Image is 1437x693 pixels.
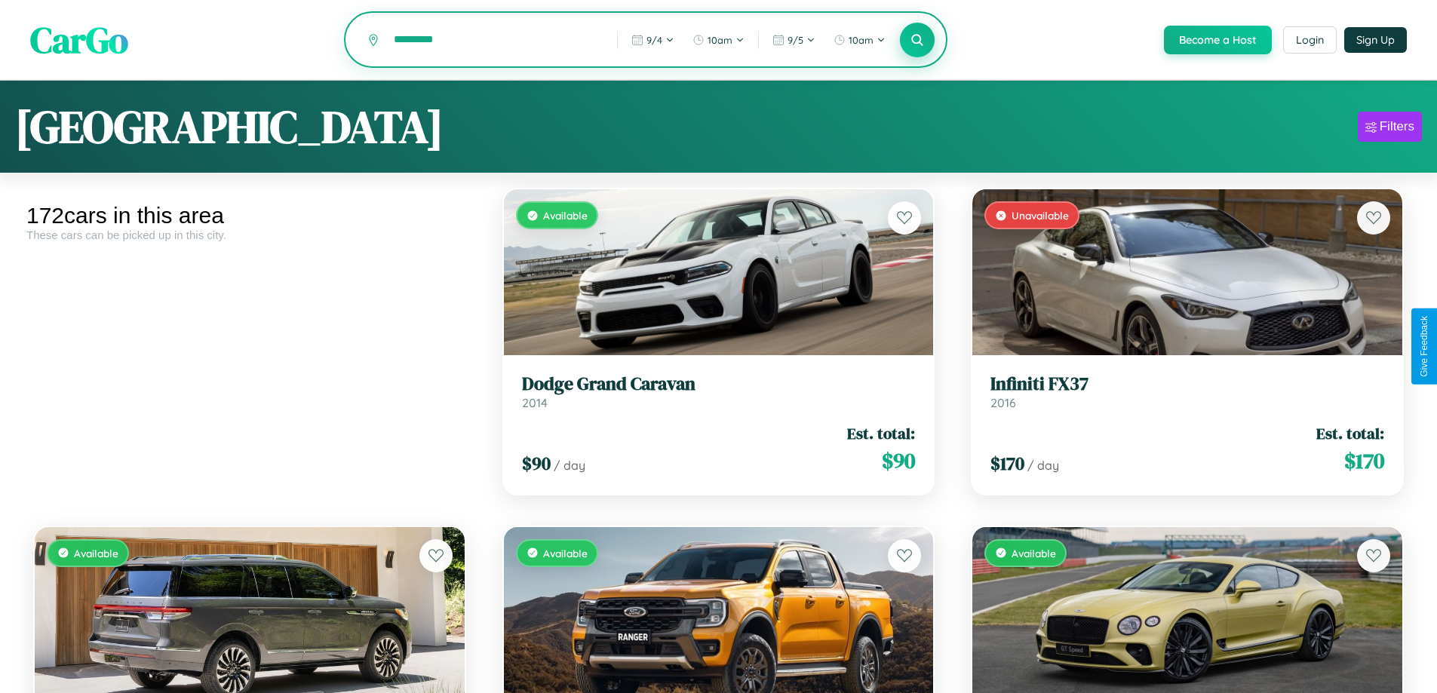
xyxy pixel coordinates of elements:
[847,422,915,444] span: Est. total:
[1344,446,1384,476] span: $ 170
[849,34,874,46] span: 10am
[685,28,752,52] button: 10am
[543,209,588,222] span: Available
[990,373,1384,410] a: Infiniti FX372016
[26,203,473,228] div: 172 cars in this area
[1358,112,1422,142] button: Filters
[74,547,118,560] span: Available
[990,373,1384,395] h3: Infiniti FX37
[1380,119,1414,134] div: Filters
[1012,547,1056,560] span: Available
[1012,209,1069,222] span: Unavailable
[522,373,916,410] a: Dodge Grand Caravan2014
[765,28,823,52] button: 9/5
[1283,26,1337,54] button: Login
[646,34,662,46] span: 9 / 4
[554,458,585,473] span: / day
[522,451,551,476] span: $ 90
[522,395,548,410] span: 2014
[788,34,803,46] span: 9 / 5
[624,28,682,52] button: 9/4
[708,34,732,46] span: 10am
[26,228,473,241] div: These cars can be picked up in this city.
[990,451,1024,476] span: $ 170
[1316,422,1384,444] span: Est. total:
[1419,316,1429,377] div: Give Feedback
[826,28,893,52] button: 10am
[990,395,1016,410] span: 2016
[1027,458,1059,473] span: / day
[1344,27,1407,53] button: Sign Up
[522,373,916,395] h3: Dodge Grand Caravan
[1164,26,1272,54] button: Become a Host
[882,446,915,476] span: $ 90
[15,96,444,158] h1: [GEOGRAPHIC_DATA]
[543,547,588,560] span: Available
[30,15,128,65] span: CarGo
